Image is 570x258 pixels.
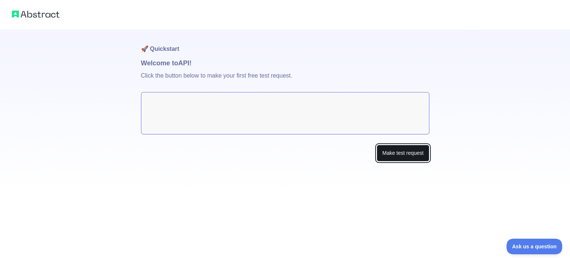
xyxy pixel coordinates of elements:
h1: Welcome to API! [141,58,429,68]
p: Click the button below to make your first free test request. [141,68,429,92]
h1: 🚀 Quickstart [141,30,429,58]
button: Make test request [377,145,429,161]
img: Abstract logo [12,9,59,19]
iframe: Toggle Customer Support [507,239,563,254]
